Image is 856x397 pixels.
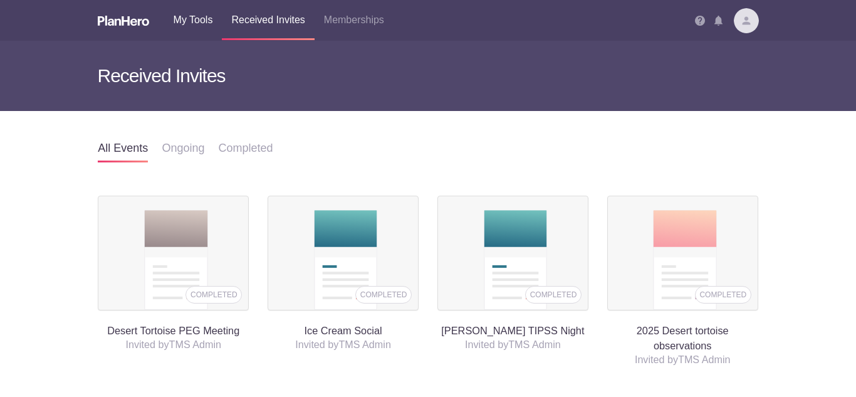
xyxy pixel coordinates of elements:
div: COMPLETED [185,286,242,304]
h4: 2025 Desert tortoise observations [607,196,758,353]
img: Help icon [695,16,705,26]
img: Template 12 [144,210,208,310]
h5: Invited by TMS Admin [437,338,588,351]
a: [PERSON_NAME] TIPSS Night Invited byTMS Admin [437,196,588,351]
a: 2025 Desert tortoise observations Invited byTMS Admin [607,196,758,366]
div: COMPLETED [695,286,751,304]
img: Logo white planhero [98,16,149,26]
div: COMPLETED [525,286,582,304]
h5: Invited by TMS Admin [607,353,758,366]
img: Notifications [714,16,723,26]
img: Template 6 [314,210,378,310]
a: Ongoing [162,134,204,163]
h3: Received Invites [98,41,759,111]
div: COMPLETED [355,286,412,304]
img: Template 6 [484,210,548,310]
h5: Invited by TMS Admin [268,338,419,351]
img: Template 11 [653,210,717,310]
a: All events [98,134,148,163]
h5: Invited by TMS Admin [98,338,249,351]
h4: [PERSON_NAME] TIPSS Night [437,196,588,338]
a: Completed [218,134,273,163]
img: Davatar [734,8,759,33]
